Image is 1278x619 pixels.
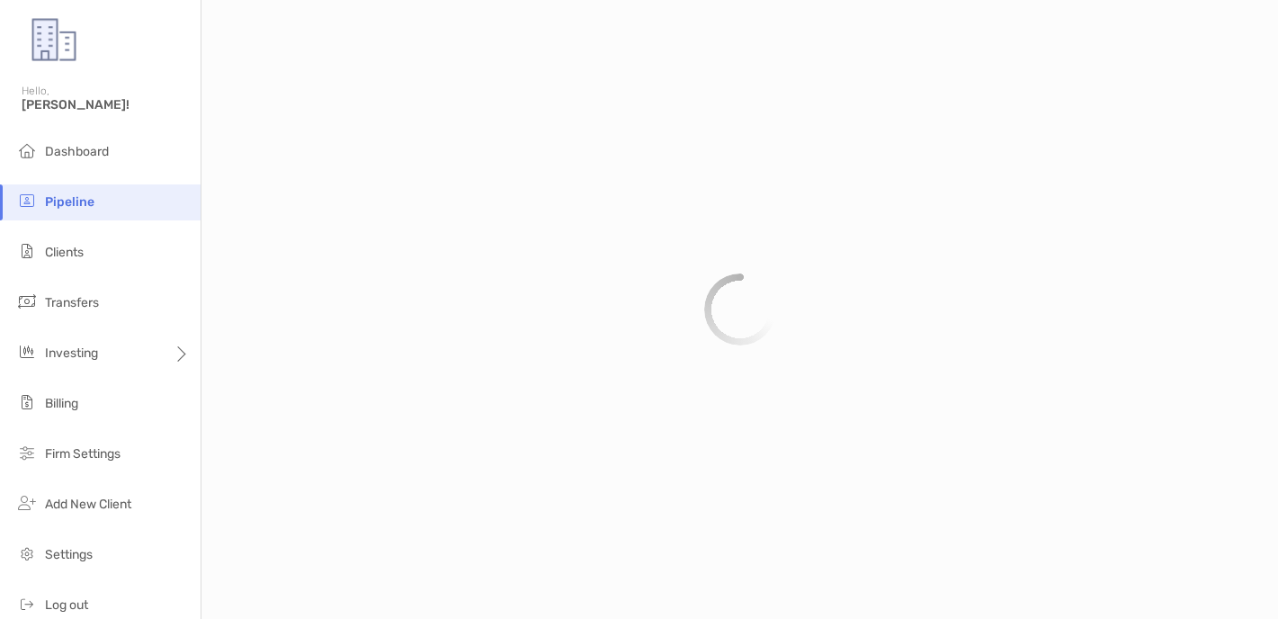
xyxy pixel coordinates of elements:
img: transfers icon [16,291,38,312]
span: Pipeline [45,194,94,210]
img: firm-settings icon [16,442,38,463]
span: Dashboard [45,144,109,159]
img: settings icon [16,543,38,564]
span: Settings [45,547,93,562]
span: Clients [45,245,84,260]
img: clients icon [16,240,38,262]
img: billing icon [16,391,38,413]
span: Log out [45,597,88,613]
span: Investing [45,345,98,361]
img: investing icon [16,341,38,363]
img: add_new_client icon [16,492,38,514]
img: pipeline icon [16,190,38,211]
span: [PERSON_NAME]! [22,97,190,112]
span: Add New Client [45,497,131,512]
img: logout icon [16,593,38,615]
span: Transfers [45,295,99,310]
span: Firm Settings [45,446,121,462]
img: Zoe Logo [22,7,86,72]
img: dashboard icon [16,139,38,161]
span: Billing [45,396,78,411]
